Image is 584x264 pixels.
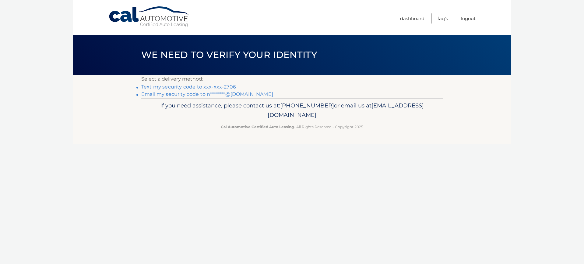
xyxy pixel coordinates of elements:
p: Select a delivery method: [141,75,443,83]
strong: Cal Automotive Certified Auto Leasing [221,125,294,129]
a: Text my security code to xxx-xxx-2706 [141,84,236,90]
a: Email my security code to n********@[DOMAIN_NAME] [141,91,273,97]
a: Dashboard [400,13,424,24]
p: If you need assistance, please contact us at: or email us at [145,101,439,120]
a: FAQ's [438,13,448,24]
a: Logout [461,13,476,24]
a: Cal Automotive [108,6,191,28]
span: We need to verify your identity [141,49,317,60]
p: - All Rights Reserved - Copyright 2025 [145,124,439,130]
span: [PHONE_NUMBER] [280,102,334,109]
